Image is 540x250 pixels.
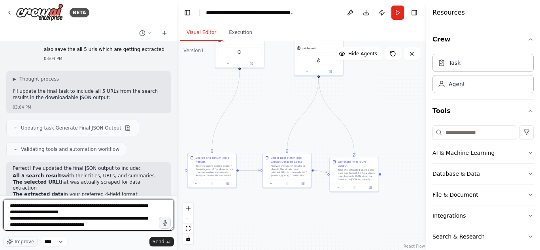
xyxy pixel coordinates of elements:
[432,205,534,226] button: Integrations
[196,156,234,164] div: Search and Return Top 5 Results
[432,100,534,122] button: Tools
[334,47,382,60] button: Hide Agents
[70,8,89,17] div: BETA
[338,160,376,167] div: Generate Final JSON Output
[296,181,310,186] button: Open in side panel
[183,203,193,244] div: React Flow controls
[19,76,59,82] span: Thought process
[204,181,220,186] button: No output available
[13,88,164,101] p: I'll update the final task to include all 5 URLs from the search results in the downloadable JSON...
[136,28,155,38] button: Switch to previous chat
[237,50,242,55] img: SerplyWebSearchTool
[183,224,193,234] button: fit view
[44,47,164,53] p: also save the all 5 urls which are getting extracted
[3,237,38,247] button: Improve
[432,233,485,241] div: Search & Research
[13,76,16,82] span: ▶
[210,70,242,151] g: Edge from 6a9ef1df-2471-4afd-859b-b6e1d52c71d5 to f8487458-06b3-4b69-a550-02cbc069c03a
[158,28,171,38] button: Start a new chat
[183,234,193,244] button: toggle interactivity
[180,24,223,41] button: Visual Editor
[317,78,356,155] g: Edge from be8cf268-50c1-443a-bae2-bebbaeb01858 to 3138ee8f-d3d2-43a2-8e52-1c0d09655015
[149,237,174,246] button: Send
[279,181,295,186] button: No output available
[432,184,534,205] button: File & Document
[432,143,534,163] button: AI & Machine Learning
[13,104,164,110] div: 03:04 PM
[432,164,534,184] button: Database & Data
[240,61,262,66] button: Open in side panel
[183,203,193,213] button: zoom in
[21,125,121,131] span: Updating task Generate Final JSON Output
[432,191,478,199] div: File & Document
[13,179,59,185] strong: The selected URL
[13,76,59,82] button: ▶Thought process
[319,69,342,74] button: Open in side panel
[294,26,344,76] div: Analyze search results to select the most relevant URL, then scrape that single URL to extract co...
[432,149,495,157] div: AI & Machine Learning
[153,239,164,245] span: Send
[271,156,309,164] div: Select Best Match and Extract Detailed Specs
[449,59,461,67] div: Task
[183,47,204,54] div: Version 1
[187,153,237,188] div: Search and Return Top 5 ResultsTake the user's search query: "{search_query}" and perform a compr...
[16,4,63,21] img: Logo
[13,192,164,198] li: in your preferred 4-field format
[432,212,466,220] div: Integrations
[196,164,234,177] div: Take the user's search query: "{search_query}" and perform a comprehensive web search. Analyze th...
[432,226,534,247] button: Search & Research
[285,78,321,151] g: Edge from be8cf268-50c1-443a-bae2-bebbaeb01858 to dfd7e832-057b-4f6b-852f-c627476aaddf
[346,185,363,190] button: No output available
[409,7,420,18] button: Hide right sidebar
[206,9,295,17] nav: breadcrumb
[432,170,480,178] div: Database & Data
[13,192,64,197] strong: The extracted data
[13,173,164,179] li: with their titles, URLs, and summaries
[13,179,164,192] li: that was actually scraped for data extraction
[215,23,264,68] div: gpt-4o-miniSerplyWebSearchTool
[223,24,259,41] button: Execution
[223,39,237,42] span: gpt-4o-mini
[271,164,309,177] div: Analyze the search results to identify the single most relevant URL for the material "{search_que...
[239,168,260,172] g: Edge from f8487458-06b3-4b69-a550-02cbc069c03a to dfd7e832-057b-4f6b-852f-c627476aaddf
[330,157,379,192] div: Generate Final JSON OutputTake the extracted spare parts data and format it into a clean, downloa...
[432,51,534,100] div: Crew
[449,80,465,88] div: Agent
[302,38,341,41] div: Analyze search results to select the most relevant URL, then scrape that single URL to extract co...
[363,185,377,190] button: Open in side panel
[432,8,465,17] h4: Resources
[338,168,376,181] div: Take the extracted spare parts data and format it into a clean, downloadable JSON structure. Ensu...
[314,168,327,174] g: Edge from dfd7e832-057b-4f6b-852f-c627476aaddf to 3138ee8f-d3d2-43a2-8e52-1c0d09655015
[15,239,34,245] span: Improve
[21,146,119,152] span: Validating tools and automation workflow
[432,28,534,51] button: Crew
[316,58,321,62] img: FirecrawlScrapeWebsiteTool
[182,7,193,18] button: Hide left sidebar
[44,56,164,62] div: 03:04 PM
[159,217,171,229] button: Click to speak your automation idea
[13,173,64,179] strong: All 5 search results
[13,165,164,172] p: Perfect! I've updated the final JSON output to include:
[348,51,377,57] span: Hide Agents
[262,153,312,188] div: Select Best Match and Extract Detailed SpecsAnalyze the search results to identify the single mos...
[221,181,234,186] button: Open in side panel
[302,47,316,50] span: gpt-4o-mini
[404,244,425,248] a: React Flow attribution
